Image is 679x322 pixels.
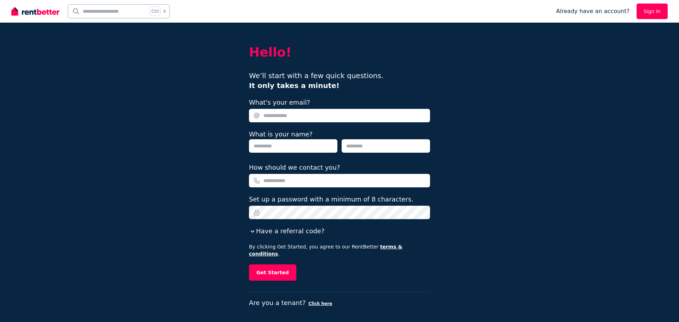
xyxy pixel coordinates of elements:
label: Set up a password with a minimum of 8 characters. [249,194,413,204]
label: What's your email? [249,98,310,107]
span: We’ll start with a few quick questions. [249,71,383,90]
h2: Hello! [249,45,430,59]
label: How should we contact you? [249,163,340,172]
span: Ctrl [150,7,161,16]
a: Sign In [637,4,668,19]
p: By clicking Get Started, you agree to our RentBetter . [249,243,430,257]
span: Already have an account? [556,7,629,16]
button: Have a referral code? [249,226,324,236]
b: It only takes a minute! [249,81,339,90]
span: k [163,8,166,14]
label: What is your name? [249,130,313,138]
button: Click here [308,301,332,306]
img: RentBetter [11,6,59,17]
button: Get Started [249,264,296,281]
p: Are you a tenant? [249,298,430,308]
